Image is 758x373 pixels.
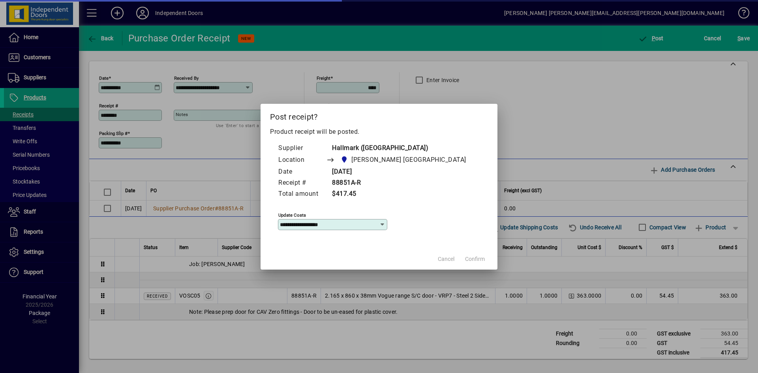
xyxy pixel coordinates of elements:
[326,143,481,154] td: Hallmark ([GEOGRAPHIC_DATA])
[278,189,326,200] td: Total amount
[270,127,488,137] p: Product receipt will be posted.
[351,155,466,165] span: [PERSON_NAME] [GEOGRAPHIC_DATA]
[326,189,481,200] td: $417.45
[278,167,326,178] td: Date
[278,212,306,217] mat-label: Update costs
[326,167,481,178] td: [DATE]
[326,178,481,189] td: 88851A-R
[278,178,326,189] td: Receipt #
[278,143,326,154] td: Supplier
[261,104,497,127] h2: Post receipt?
[278,154,326,167] td: Location
[338,154,469,165] span: Cromwell Central Otago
